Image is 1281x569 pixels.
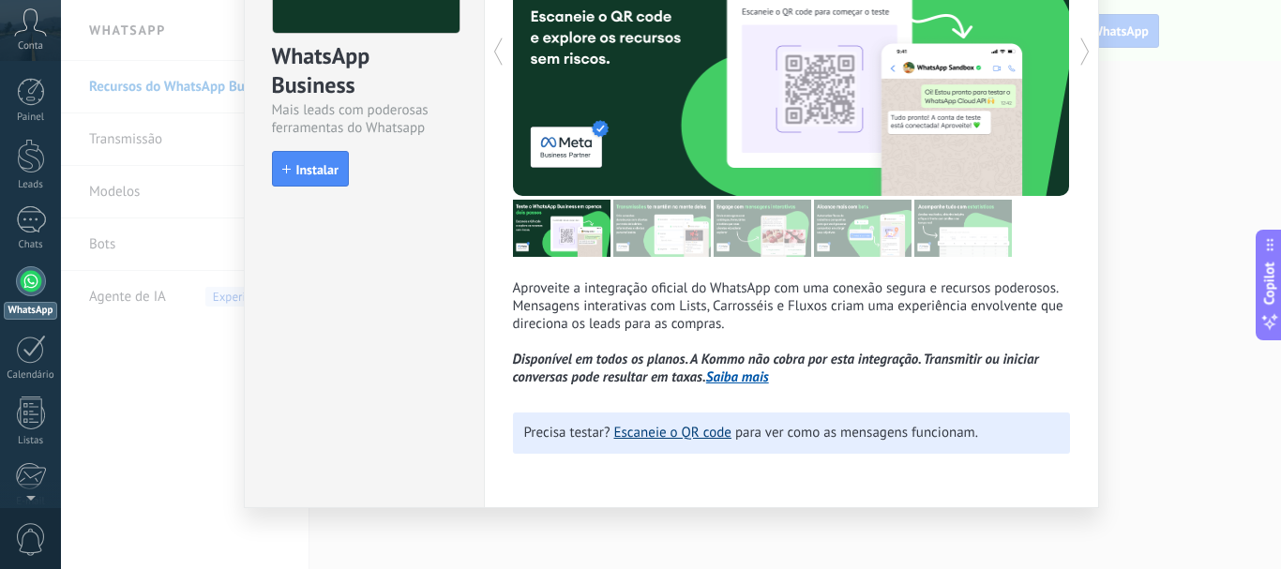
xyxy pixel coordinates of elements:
[4,369,58,382] div: Calendário
[714,200,811,257] img: tour_image_87c31d5c6b42496d4b4f28fbf9d49d2b.png
[4,112,58,124] div: Painel
[524,424,610,442] span: Precisa testar?
[613,200,711,257] img: tour_image_6cf6297515b104f916d063e49aae351c.png
[513,351,1039,386] i: Disponível em todos os planos. A Kommo não cobra por esta integração. Transmitir ou iniciar conve...
[1260,262,1279,305] span: Copilot
[18,40,43,52] span: Conta
[272,151,349,187] button: Instalar
[706,368,769,386] a: Saiba mais
[914,200,1012,257] img: tour_image_46dcd16e2670e67c1b8e928eefbdcce9.png
[4,302,57,320] div: WhatsApp
[735,424,978,442] span: para ver como as mensagens funcionam.
[4,239,58,251] div: Chats
[513,279,1070,386] p: Aproveite a integração oficial do WhatsApp com uma conexão segura e recursos poderosos. Mensagens...
[272,101,457,137] div: Mais leads com poderosas ferramentas do Whatsapp
[513,200,610,257] img: tour_image_af96a8ccf0f3a66e7f08a429c7d28073.png
[272,41,457,101] div: WhatsApp Business
[4,179,58,191] div: Leads
[4,435,58,447] div: Listas
[296,163,339,176] span: Instalar
[614,424,731,442] a: Escaneie o QR code
[814,200,912,257] img: tour_image_58a1c38c4dee0ce492f4b60cdcddf18a.png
